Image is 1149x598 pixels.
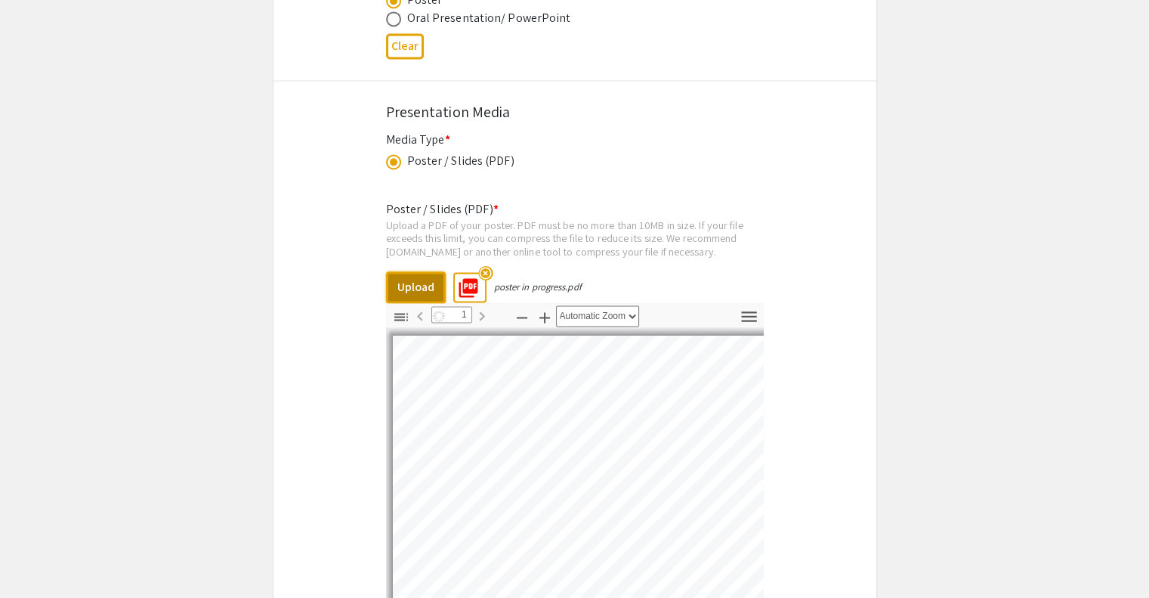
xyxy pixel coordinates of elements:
div: Upload a PDF of your poster. PDF must be no more than 10MB in size. If your file exceeds this lim... [386,218,764,259]
iframe: Chat [11,530,64,587]
button: Clear [386,33,424,58]
mat-label: Media Type [386,132,450,147]
mat-icon: picture_as_pdf [452,271,475,294]
div: Oral Presentation/ PowerPoint [407,9,571,27]
div: Presentation Media [386,101,764,123]
div: poster in progress.pdf [494,280,582,293]
button: Zoom In [532,305,558,327]
button: Previous Page [407,304,433,326]
button: Upload [386,271,446,303]
button: Tools [737,305,762,327]
mat-icon: highlight_off [478,266,493,280]
input: Page [431,306,472,323]
div: Poster / Slides (PDF) [407,152,514,170]
button: Next Page [469,304,495,326]
mat-label: Poster / Slides (PDF) [386,201,499,217]
button: Zoom Out [509,305,535,327]
select: Zoom [556,305,639,327]
button: Toggle Sidebar [388,305,414,327]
